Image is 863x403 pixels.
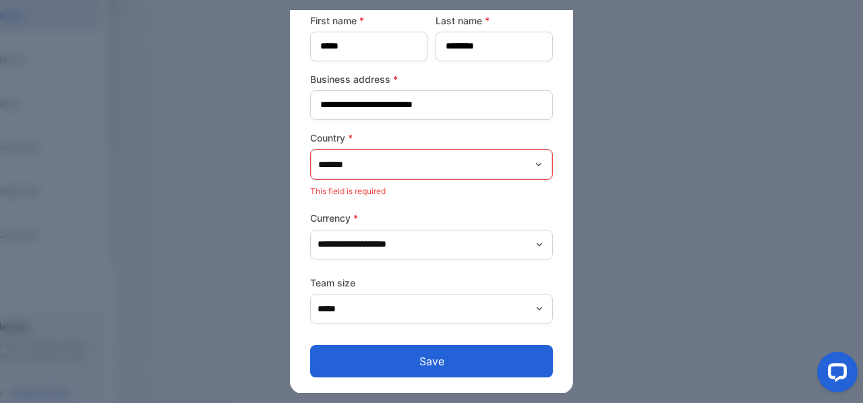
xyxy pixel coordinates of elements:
iframe: LiveChat chat widget [806,346,863,403]
label: Country [310,131,553,145]
label: Team size [310,276,553,290]
label: Currency [310,211,553,225]
label: First name [310,13,427,28]
label: Business address [310,72,553,86]
button: Save [310,345,553,377]
label: Last name [436,13,553,28]
p: This field is required [310,183,553,200]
